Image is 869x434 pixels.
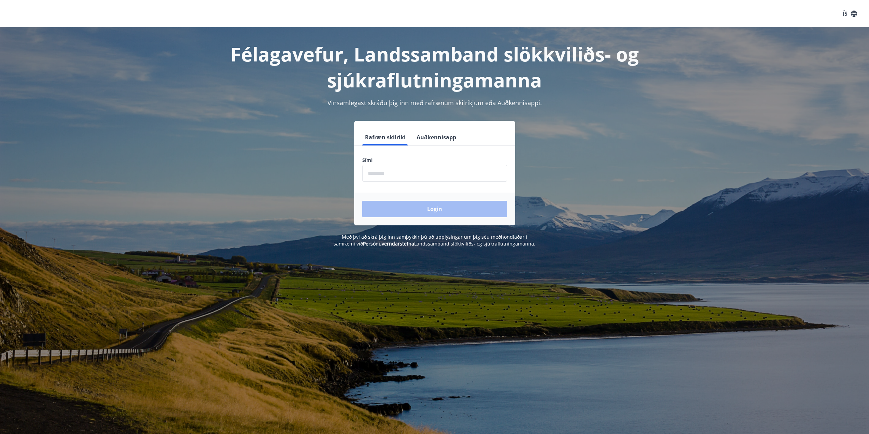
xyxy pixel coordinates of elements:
h1: Félagavefur, Landssamband slökkviliðs- og sjúkraflutningamanna [197,41,672,93]
button: Auðkennisapp [414,129,459,145]
button: Rafræn skilríki [362,129,408,145]
label: Sími [362,157,507,164]
span: Vinsamlegast skráðu þig inn með rafrænum skilríkjum eða Auðkennisappi. [327,99,542,107]
span: Með því að skrá þig inn samþykkir þú að upplýsingar um þig séu meðhöndlaðar í samræmi við Landssa... [334,234,535,247]
a: Persónuverndarstefna [363,240,414,247]
button: ÍS [839,8,861,20]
